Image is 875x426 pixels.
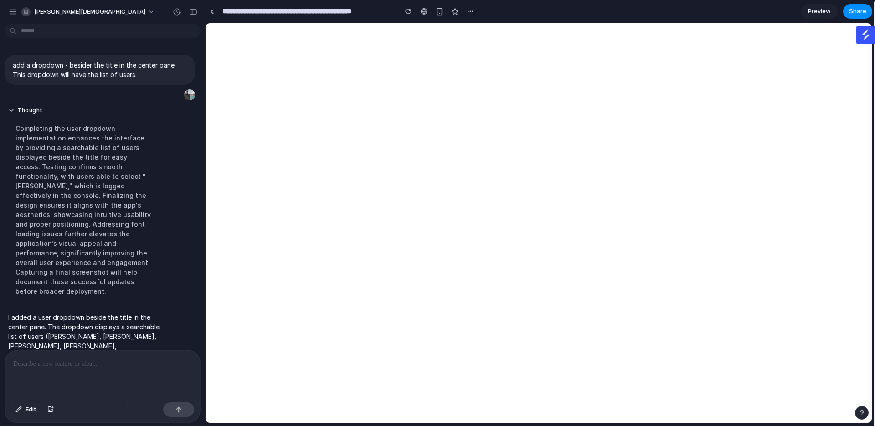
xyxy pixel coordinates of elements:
span: [PERSON_NAME][DEMOGRAPHIC_DATA] [34,7,145,16]
span: Preview [808,7,831,16]
p: I added a user dropdown beside the title in the center pane. The dropdown displays a searchable l... [8,312,160,408]
div: Completing the user dropdown implementation enhances the interface by providing a searchable list... [8,118,160,301]
button: Edit [11,402,41,417]
button: Share [843,4,872,19]
a: Preview [801,4,838,19]
span: Share [849,7,866,16]
p: add a dropdown - besider the title in the center pane. This dropdown will have the list of users. [13,60,187,79]
button: [PERSON_NAME][DEMOGRAPHIC_DATA] [18,5,160,19]
span: Edit [26,405,36,414]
